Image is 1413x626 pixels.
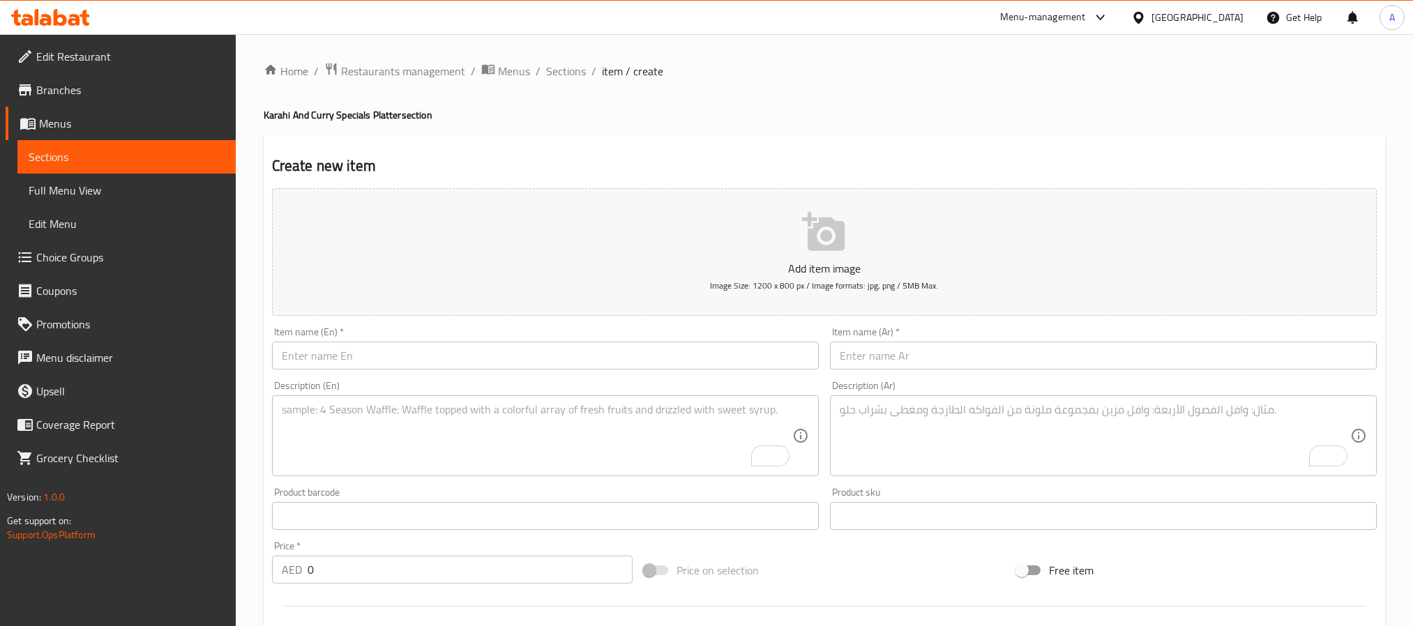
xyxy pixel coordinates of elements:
button: Add item imageImage Size: 1200 x 800 px / Image formats: jpg, png / 5MB Max. [272,188,1377,316]
a: Grocery Checklist [6,441,236,475]
span: item / create [602,63,663,79]
a: Menus [481,62,530,80]
span: Restaurants management [341,63,465,79]
span: Branches [36,82,225,98]
textarea: To enrich screen reader interactions, please activate Accessibility in Grammarly extension settings [840,403,1350,469]
a: Menu disclaimer [6,341,236,374]
input: Enter name En [272,342,819,369]
input: Enter name Ar [830,342,1377,369]
li: / [536,63,541,79]
a: Support.OpsPlatform [7,526,96,544]
span: 1.0.0 [43,488,65,506]
li: / [591,63,596,79]
span: Get support on: [7,512,71,530]
a: Edit Menu [17,207,236,241]
textarea: To enrich screen reader interactions, please activate Accessibility in Grammarly extension settings [282,403,792,469]
a: Home [264,63,308,79]
a: Branches [6,73,236,107]
a: Promotions [6,307,236,341]
li: / [471,63,476,79]
span: Choice Groups [36,249,225,266]
span: Version: [7,488,41,506]
input: Please enter price [308,556,633,583]
a: Choice Groups [6,241,236,274]
h4: Karahi And Curry Specials Platter section [264,108,1385,122]
span: Price on selection [677,562,759,579]
p: Add item image [294,260,1355,277]
span: A [1389,10,1395,25]
h2: Create new item [272,155,1377,176]
span: Coverage Report [36,416,225,433]
span: Full Menu View [29,182,225,199]
div: [GEOGRAPHIC_DATA] [1151,10,1244,25]
span: Grocery Checklist [36,450,225,466]
a: Coverage Report [6,408,236,441]
input: Please enter product barcode [272,502,819,530]
span: Edit Menu [29,215,225,232]
a: Edit Restaurant [6,40,236,73]
span: Menu disclaimer [36,349,225,366]
div: Menu-management [1000,9,1086,26]
p: AED [282,561,302,578]
span: Menus [498,63,530,79]
a: Sections [546,63,586,79]
span: Image Size: 1200 x 800 px / Image formats: jpg, png / 5MB Max. [710,277,938,293]
a: Restaurants management [324,62,465,80]
a: Coupons [6,274,236,307]
a: Sections [17,140,236,174]
a: Upsell [6,374,236,408]
span: Promotions [36,316,225,333]
span: Coupons [36,282,225,299]
span: Upsell [36,383,225,399]
span: Edit Restaurant [36,48,225,65]
li: / [314,63,319,79]
a: Full Menu View [17,174,236,207]
input: Please enter product sku [830,502,1377,530]
a: Menus [6,107,236,140]
span: Sections [29,148,225,165]
span: Menus [39,115,225,132]
span: Free item [1049,562,1094,579]
nav: breadcrumb [264,62,1385,80]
